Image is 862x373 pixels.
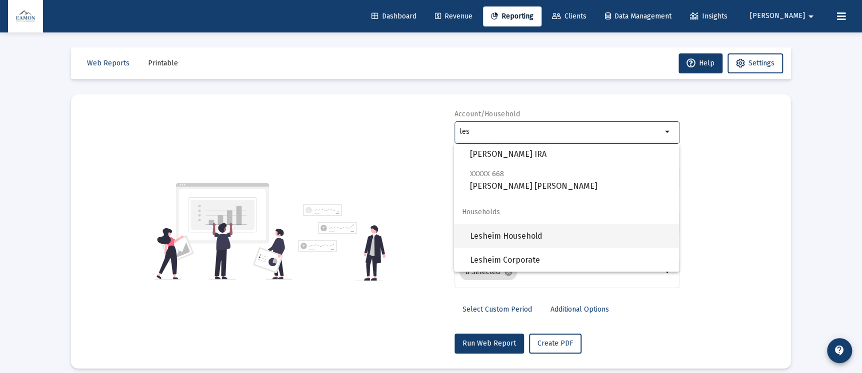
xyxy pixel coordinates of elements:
img: Dashboard [15,6,35,26]
span: Lesheim Household [470,224,671,248]
span: Households [454,200,679,224]
span: Insights [690,12,727,20]
button: Run Web Report [454,334,524,354]
span: Settings [748,59,774,67]
a: Data Management [597,6,679,26]
span: Clients [552,12,586,20]
span: Dashboard [371,12,416,20]
img: reporting-alt [298,204,385,281]
button: [PERSON_NAME] [738,6,829,26]
span: Reporting [491,12,533,20]
label: Account/Household [454,110,520,118]
span: XXXXX 668 [470,170,504,178]
span: Data Management [605,12,671,20]
span: Create PDF [537,339,573,348]
span: Web Reports [87,59,129,67]
span: [PERSON_NAME] [PERSON_NAME] [470,168,671,192]
span: Run Web Report [462,339,516,348]
button: Help [678,53,722,73]
a: Dashboard [363,6,424,26]
mat-icon: arrow_drop_down [805,6,817,26]
mat-chip: 8 Selected [459,264,517,280]
span: [PERSON_NAME] IRA [470,136,671,160]
button: Create PDF [529,334,581,354]
a: Insights [682,6,735,26]
mat-icon: arrow_drop_down [662,126,674,138]
button: Web Reports [79,53,137,73]
button: Settings [727,53,783,73]
span: Revenue [435,12,472,20]
a: Revenue [427,6,480,26]
a: Reporting [483,6,541,26]
span: Lesheim Corporate [470,248,671,272]
span: Help [686,59,714,67]
span: Printable [148,59,178,67]
span: [PERSON_NAME] [750,12,805,20]
button: Printable [140,53,186,73]
span: Select Custom Period [462,305,532,314]
mat-icon: contact_support [833,345,845,357]
mat-icon: cancel [504,268,513,277]
span: Additional Options [550,305,609,314]
mat-icon: arrow_drop_down [662,266,674,278]
img: reporting [154,182,292,281]
mat-chip-list: Selection [459,262,662,282]
input: Search or select an account or household [459,128,662,136]
a: Clients [544,6,594,26]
